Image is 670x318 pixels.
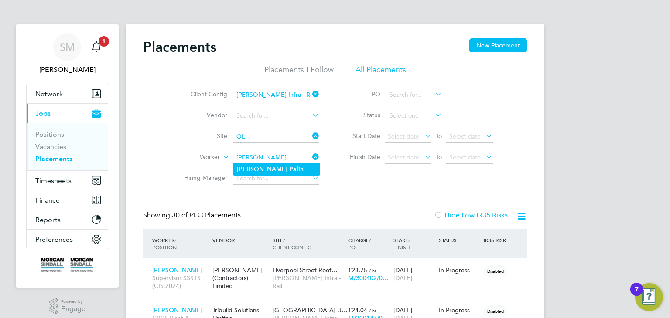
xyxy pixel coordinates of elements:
div: Charge [346,232,391,255]
span: Select date [388,153,419,161]
span: 3433 Placements [172,211,241,220]
a: [PERSON_NAME]CPCS Plant & Vehicle [PERSON_NAME]Tribuild Solutions Limited[GEOGRAPHIC_DATA] U…[PER... [150,301,527,309]
span: 1 [99,36,109,47]
label: Vendor [177,111,227,119]
span: £24.04 [348,306,367,314]
span: Finance [35,196,60,204]
div: Vendor [210,232,270,248]
div: Start [391,232,437,255]
span: / Client Config [273,237,311,250]
div: Worker [150,232,210,255]
button: Network [27,84,108,103]
b: Palin [289,166,304,173]
b: [PERSON_NAME] [237,166,287,173]
span: Disabled [484,305,507,317]
label: PO [341,90,380,98]
button: New Placement [469,38,527,52]
input: Search for... [233,152,319,164]
input: Search for... [233,110,319,122]
a: 1 [88,33,105,61]
label: Site [177,132,227,140]
span: [PERSON_NAME] Infra - Rail [273,274,344,290]
label: Status [341,111,380,119]
input: Search for... [233,173,319,185]
li: Placements I Follow [264,64,334,80]
span: Select date [388,132,419,140]
div: Status [437,232,482,248]
a: [PERSON_NAME]Supervisor SSSTS (CIS 2024)[PERSON_NAME] (Contractors) LimitedLiverpool Street Roof…... [150,261,527,269]
li: All Placements [356,64,406,80]
button: Reports [27,210,108,229]
span: / Finish [393,237,410,250]
a: Go to home page [26,258,108,272]
span: [PERSON_NAME] [152,266,202,274]
span: Shauna McKeon [26,64,108,75]
span: Network [35,90,63,98]
span: Select date [449,153,481,161]
div: [DATE] [391,262,437,286]
span: / PO [348,237,371,250]
img: morgansindall-logo-retina.png [41,258,93,272]
span: £28.75 [348,266,367,274]
input: Search for... [233,89,319,101]
span: Supervisor SSSTS (CIS 2024) [152,274,208,290]
label: Client Config [177,90,227,98]
span: Reports [35,216,61,224]
input: Search for... [233,131,319,143]
a: Positions [35,130,64,139]
input: Select one [386,110,442,122]
span: Engage [61,305,85,313]
span: [DATE] [393,274,412,282]
label: Start Date [341,132,380,140]
a: Placements [35,155,72,163]
label: Worker [170,153,220,162]
span: [PERSON_NAME] [152,306,202,314]
div: Jobs [27,123,108,170]
a: Powered byEngage [49,298,86,315]
div: 7 [635,289,639,301]
h2: Placements [143,38,216,56]
button: Timesheets [27,171,108,190]
span: / hr [369,267,376,274]
span: Select date [449,132,481,140]
span: To [433,130,444,142]
div: Site [270,232,346,255]
a: Vacancies [35,142,66,151]
label: Hiring Manager [177,174,227,182]
button: Preferences [27,230,108,249]
a: SM[PERSON_NAME] [26,33,108,75]
span: To [433,151,444,162]
div: Showing [143,211,243,220]
button: Open Resource Center, 7 new notifications [635,283,663,311]
span: Powered by [61,298,85,305]
div: [PERSON_NAME] (Contractors) Limited [210,262,270,294]
span: / Position [152,237,177,250]
span: Liverpool Street Roof… [273,266,338,274]
span: 30 of [172,211,188,220]
div: In Progress [439,266,480,274]
span: Disabled [484,265,507,277]
span: SM [60,41,75,53]
nav: Main navigation [16,24,119,288]
label: Finish Date [341,153,380,161]
span: Jobs [35,109,51,118]
button: Jobs [27,104,108,123]
input: Search for... [386,89,442,101]
span: [GEOGRAPHIC_DATA] U… [273,306,348,314]
button: Finance [27,190,108,210]
span: / hr [369,307,376,314]
span: Timesheets [35,176,72,185]
div: In Progress [439,306,480,314]
span: M/300402/0… [348,274,389,282]
span: Preferences [35,235,73,244]
div: IR35 Risk [482,232,512,248]
label: Hide Low IR35 Risks [434,211,508,220]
